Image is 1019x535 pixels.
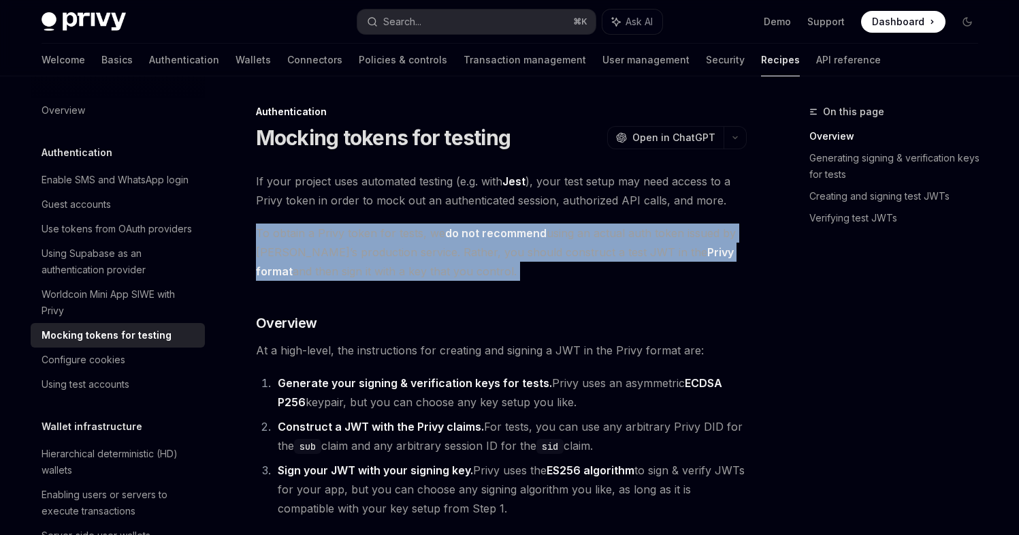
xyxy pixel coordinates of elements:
a: Mocking tokens for testing [31,323,205,348]
div: Enabling users or servers to execute transactions [42,487,197,519]
a: Transaction management [464,44,586,76]
a: Enable SMS and WhatsApp login [31,168,205,192]
h1: Mocking tokens for testing [256,125,511,150]
a: Overview [31,98,205,123]
a: Support [807,15,845,29]
button: Ask AI [602,10,662,34]
div: Overview [42,102,85,119]
a: Wallets [236,44,271,76]
div: Search... [383,14,421,30]
div: Guest accounts [42,196,111,213]
span: Open in ChatGPT [632,131,715,144]
button: Toggle dark mode [956,11,978,33]
li: Privy uses the to sign & verify JWTs for your app, but you can choose any signing algorithm you l... [274,461,747,518]
a: Jest [502,174,525,189]
a: Use tokens from OAuth providers [31,217,205,241]
strong: do not recommend [445,226,547,240]
a: Dashboard [861,11,945,33]
a: Guest accounts [31,192,205,217]
a: API reference [816,44,881,76]
h5: Wallet infrastructure [42,418,142,435]
div: Using Supabase as an authentication provider [42,245,197,278]
a: Security [706,44,745,76]
a: Configure cookies [31,348,205,372]
a: Using test accounts [31,372,205,397]
strong: Generate your signing & verification keys for tests. [278,376,552,390]
div: Hierarchical deterministic (HD) wallets [42,446,197,478]
span: To obtain a Privy token for tests, we using an actual auth token issued by [PERSON_NAME]’s produc... [256,224,747,281]
a: Policies & controls [359,44,447,76]
a: Basics [101,44,133,76]
div: Authentication [256,105,747,119]
a: Overview [809,125,989,147]
button: Search...⌘K [357,10,596,34]
a: Demo [764,15,791,29]
div: Mocking tokens for testing [42,327,172,343]
code: sub [294,439,321,454]
span: Ask AI [626,15,653,29]
li: For tests, you can use any arbitrary Privy DID for the claim and any arbitrary session ID for the... [274,417,747,455]
span: Overview [256,314,317,333]
a: Verifying test JWTs [809,207,989,229]
a: Recipes [761,44,800,76]
a: Authentication [149,44,219,76]
a: ES256 algorithm [547,463,634,478]
code: sid [536,439,564,454]
a: User management [602,44,690,76]
a: Welcome [42,44,85,76]
a: Enabling users or servers to execute transactions [31,483,205,523]
a: Hierarchical deterministic (HD) wallets [31,442,205,483]
span: On this page [823,104,884,120]
img: dark logo [42,12,126,31]
li: Privy uses an asymmetric keypair, but you can choose any key setup you like. [274,373,747,412]
a: Privy format [256,245,734,279]
span: ⌘ K [573,16,587,27]
a: Using Supabase as an authentication provider [31,241,205,282]
a: Creating and signing test JWTs [809,185,989,207]
strong: Sign your JWT with your signing key. [278,463,473,477]
div: Use tokens from OAuth providers [42,221,192,237]
span: At a high-level, the instructions for creating and signing a JWT in the Privy format are: [256,341,747,360]
span: Dashboard [872,15,924,29]
div: Configure cookies [42,352,125,368]
a: Generating signing & verification keys for tests [809,147,989,185]
strong: Construct a JWT with the Privy claims. [278,420,484,433]
span: If your project uses automated testing (e.g. with ), your test setup may need access to a Privy t... [256,172,747,210]
a: Connectors [287,44,342,76]
button: Open in ChatGPT [607,126,724,149]
div: Worldcoin Mini App SIWE with Privy [42,286,197,319]
h5: Authentication [42,144,112,161]
div: Using test accounts [42,376,129,393]
a: Worldcoin Mini App SIWE with Privy [31,282,205,323]
div: Enable SMS and WhatsApp login [42,172,189,188]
